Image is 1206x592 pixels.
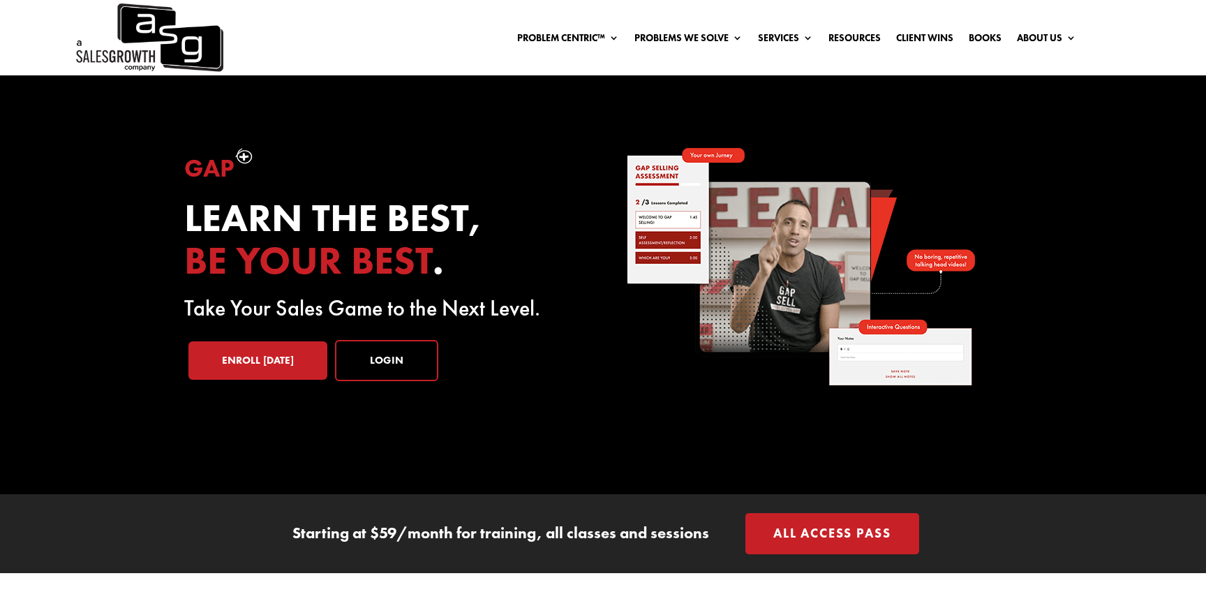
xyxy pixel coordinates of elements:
a: Problem Centric™ [517,33,619,48]
a: Enroll [DATE] [188,341,327,380]
a: Problems We Solve [634,33,743,48]
a: Client Wins [896,33,953,48]
a: Login [335,340,438,382]
a: About Us [1017,33,1076,48]
a: Books [969,33,1002,48]
img: self-paced-sales-course-online [626,148,975,385]
h2: Learn the best, . [184,197,580,290]
p: Take Your Sales Game to the Next Level. [184,300,580,317]
a: All Access Pass [745,513,919,554]
span: Gap [184,152,234,184]
img: plus-symbol-white [235,148,253,164]
span: be your best [184,235,433,286]
a: Services [758,33,813,48]
a: Resources [828,33,881,48]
